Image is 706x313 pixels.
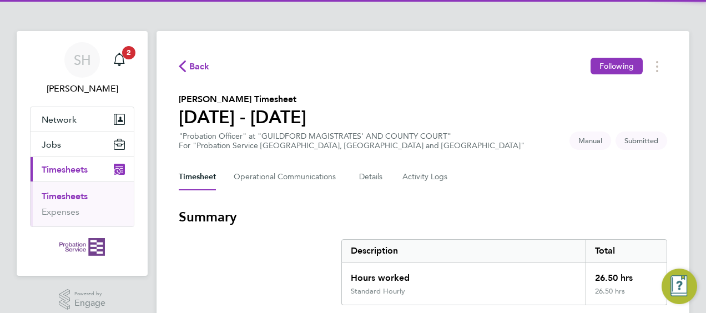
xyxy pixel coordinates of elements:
[59,238,104,256] img: probationservice-logo-retina.png
[179,106,306,128] h1: [DATE] - [DATE]
[179,59,210,73] button: Back
[179,208,667,226] h3: Summary
[31,107,134,132] button: Network
[108,42,130,78] a: 2
[599,61,634,71] span: Following
[42,139,61,150] span: Jobs
[586,262,667,287] div: 26.50 hrs
[122,46,135,59] span: 2
[42,191,88,201] a: Timesheets
[591,58,643,74] button: Following
[662,269,697,304] button: Engage Resource Center
[586,287,667,305] div: 26.50 hrs
[31,157,134,181] button: Timesheets
[179,141,525,150] div: For "Probation Service [GEOGRAPHIC_DATA], [GEOGRAPHIC_DATA] and [GEOGRAPHIC_DATA]"
[234,164,341,190] button: Operational Communications
[586,240,667,262] div: Total
[179,93,306,106] h2: [PERSON_NAME] Timesheet
[179,132,525,150] div: "Probation Officer" at "GUILDFORD MAGISTRATES' AND COUNTY COURT"
[30,238,134,256] a: Go to home page
[569,132,611,150] span: This timesheet was manually created.
[341,239,667,305] div: Summary
[74,299,105,308] span: Engage
[42,206,79,217] a: Expenses
[359,164,385,190] button: Details
[59,289,106,310] a: Powered byEngage
[74,53,91,67] span: SH
[351,287,405,296] div: Standard Hourly
[74,289,105,299] span: Powered by
[179,164,216,190] button: Timesheet
[42,114,77,125] span: Network
[17,31,148,276] nav: Main navigation
[616,132,667,150] span: This timesheet is Submitted.
[42,164,88,175] span: Timesheets
[31,181,134,226] div: Timesheets
[30,42,134,95] a: SH[PERSON_NAME]
[402,164,449,190] button: Activity Logs
[342,262,586,287] div: Hours worked
[31,132,134,156] button: Jobs
[189,60,210,73] span: Back
[647,58,667,75] button: Timesheets Menu
[30,82,134,95] span: Sarah Hennebry
[342,240,586,262] div: Description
